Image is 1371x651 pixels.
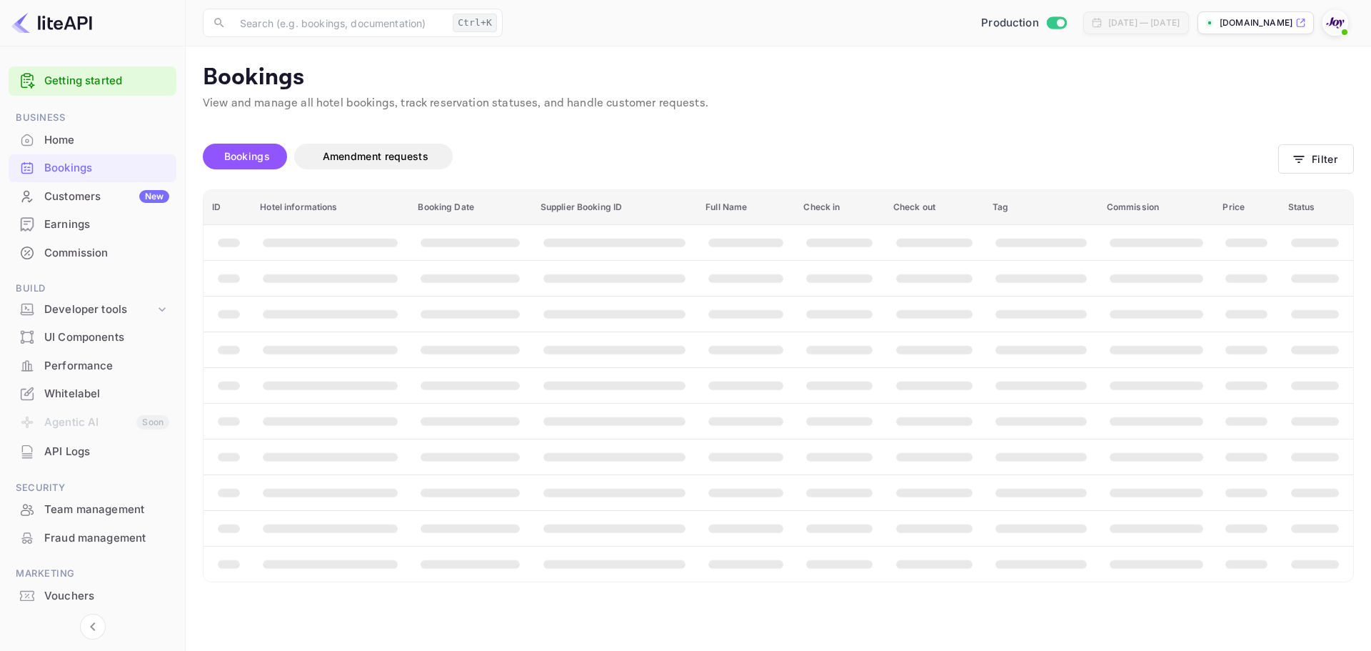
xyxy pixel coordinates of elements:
[532,190,697,225] th: Supplier Booking ID
[9,154,176,182] div: Bookings
[981,15,1039,31] span: Production
[9,126,176,153] a: Home
[251,190,409,225] th: Hotel informations
[204,190,1353,582] table: booking table
[139,190,169,203] div: New
[9,380,176,408] div: Whitelabel
[9,324,176,352] div: UI Components
[44,245,169,262] div: Commission
[9,438,176,464] a: API Logs
[44,217,169,233] div: Earnings
[1278,144,1354,174] button: Filter
[9,352,176,379] a: Performance
[9,297,176,322] div: Developer tools
[9,183,176,211] div: CustomersNew
[1214,190,1279,225] th: Price
[203,64,1354,92] p: Bookings
[80,614,106,640] button: Collapse navigation
[9,126,176,154] div: Home
[9,183,176,209] a: CustomersNew
[9,211,176,239] div: Earnings
[9,380,176,407] a: Whitelabel
[9,566,176,582] span: Marketing
[1220,16,1292,29] p: [DOMAIN_NAME]
[323,150,428,162] span: Amendment requests
[9,525,176,551] a: Fraud management
[975,15,1072,31] div: Switch to Sandbox mode
[453,14,497,32] div: Ctrl+K
[795,190,884,225] th: Check in
[44,588,169,605] div: Vouchers
[44,329,169,346] div: UI Components
[44,358,169,374] div: Performance
[203,144,1278,169] div: account-settings tabs
[9,239,176,267] div: Commission
[9,110,176,126] span: Business
[984,190,1098,225] th: Tag
[44,73,169,89] a: Getting started
[9,352,176,380] div: Performance
[9,480,176,496] span: Security
[9,66,176,96] div: Getting started
[231,9,447,37] input: Search (e.g. bookings, documentation)
[44,132,169,149] div: Home
[9,582,176,609] a: Vouchers
[1324,11,1347,34] img: With Joy
[9,324,176,350] a: UI Components
[697,190,795,225] th: Full Name
[9,582,176,610] div: Vouchers
[11,11,92,34] img: LiteAPI logo
[9,496,176,524] div: Team management
[44,386,169,402] div: Whitelabel
[9,496,176,522] a: Team management
[1108,16,1180,29] div: [DATE] — [DATE]
[44,189,169,205] div: Customers
[44,302,155,318] div: Developer tools
[1098,190,1215,225] th: Commission
[9,154,176,181] a: Bookings
[44,502,169,518] div: Team management
[9,211,176,237] a: Earnings
[44,530,169,547] div: Fraud management
[44,160,169,177] div: Bookings
[9,281,176,297] span: Build
[44,444,169,460] div: API Logs
[1280,190,1353,225] th: Status
[9,525,176,552] div: Fraud management
[224,150,270,162] span: Bookings
[885,190,984,225] th: Check out
[9,239,176,266] a: Commission
[204,190,251,225] th: ID
[409,190,531,225] th: Booking Date
[203,95,1354,112] p: View and manage all hotel bookings, track reservation statuses, and handle customer requests.
[9,438,176,466] div: API Logs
